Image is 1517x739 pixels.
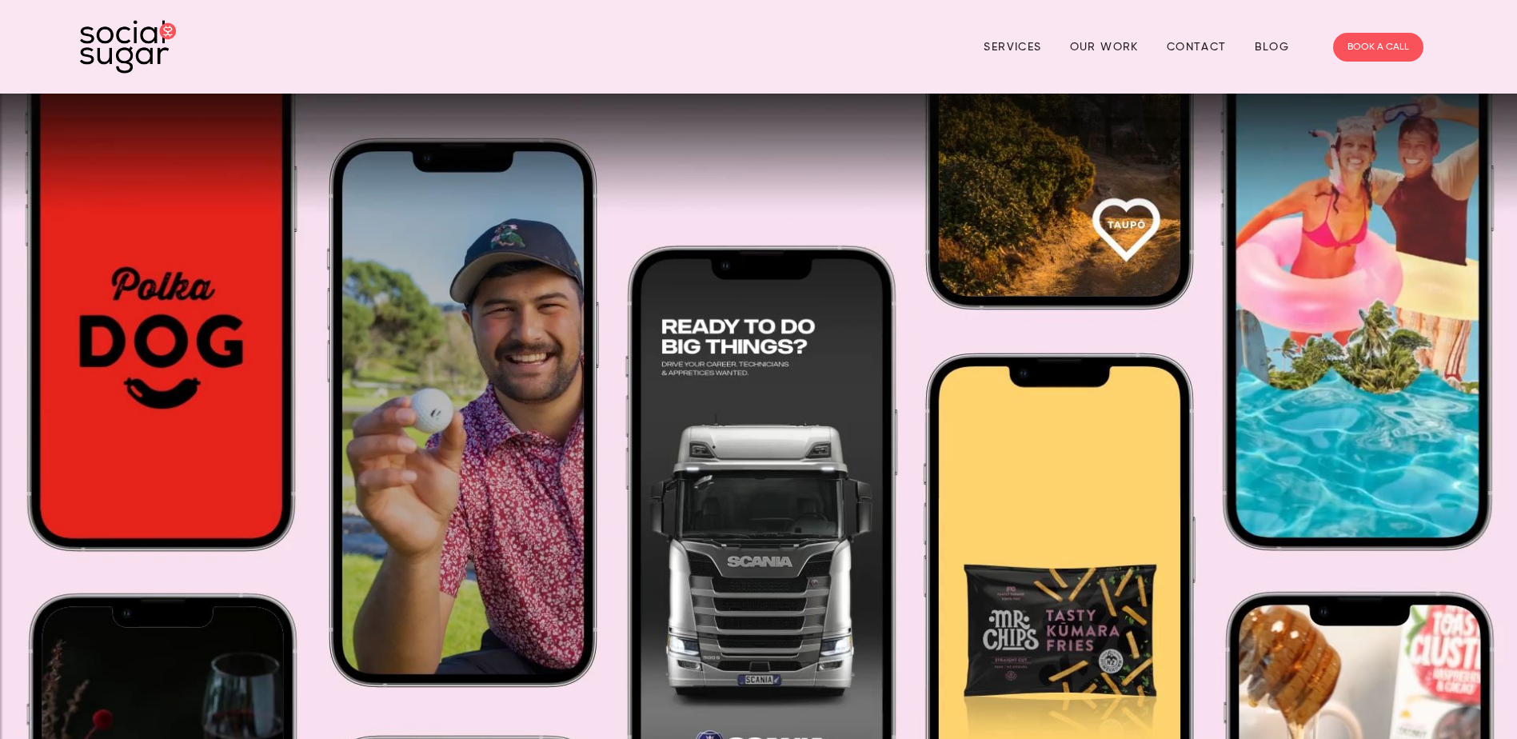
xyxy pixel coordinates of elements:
img: SocialSugar [80,20,176,74]
a: Contact [1167,34,1227,59]
a: BOOK A CALL [1333,33,1423,62]
a: Blog [1255,34,1290,59]
a: Our Work [1070,34,1139,59]
a: Services [984,34,1041,59]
